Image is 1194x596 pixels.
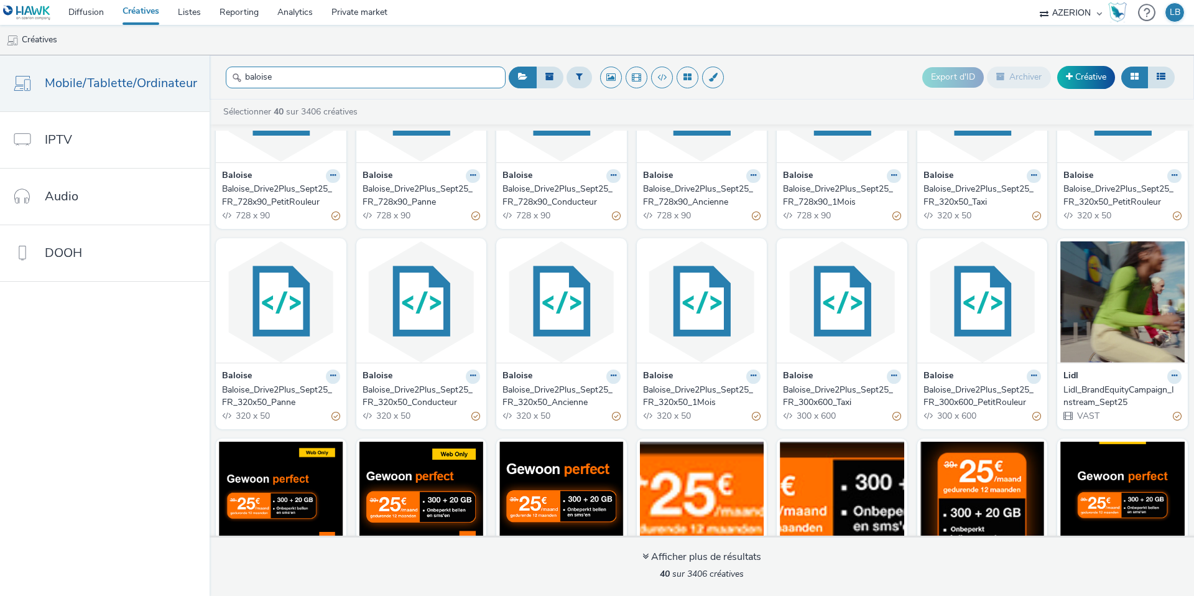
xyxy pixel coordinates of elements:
[1063,183,1177,208] div: Baloise_Drive2Plus_Sept25_FR_320x50_PetitRouleur
[643,370,673,384] strong: Baloise
[502,370,532,384] strong: Baloise
[363,384,481,409] a: Baloise_Drive2Plus_Sept25_FR_320x50_Conducteur
[502,384,616,409] div: Baloise_Drive2Plus_Sept25_FR_320x50_Ancienne
[45,187,78,205] span: Audio
[45,74,197,92] span: Mobile/Tablette/Ordinateur
[780,241,904,363] img: Baloise_Drive2Plus_Sept25_FR_300x600_Taxi visual
[612,210,621,223] div: Partiellement valide
[274,106,284,118] strong: 40
[660,568,744,580] span: sur 3406 créatives
[515,210,550,221] span: 728 x 90
[1063,384,1177,409] div: Lidl_BrandEquityCampaign_Instream_Sept25
[936,210,971,221] span: 320 x 50
[1060,442,1185,563] img: ORAN2546_EXCLU_WEB_BANNER_UPDATE-03_1080x1920_NL.jpg visual
[1173,410,1182,423] div: Partiellement valide
[923,370,953,384] strong: Baloise
[1121,67,1148,88] button: Grille
[331,210,340,223] div: Partiellement valide
[752,210,761,223] div: Partiellement valide
[1057,66,1115,88] a: Créative
[612,410,621,423] div: Partiellement valide
[643,384,756,409] div: Baloise_Drive2Plus_Sept25_FR_320x50_1Mois
[1108,2,1127,22] img: Hawk Academy
[359,442,484,563] img: ORAN2546_EXCLU_WEB_BANNER_UPDATE-03_300x300_NL.jpg visual
[655,410,691,422] span: 320 x 50
[783,384,901,409] a: Baloise_Drive2Plus_Sept25_FR_300x600_Taxi
[1147,67,1175,88] button: Liste
[643,183,756,208] div: Baloise_Drive2Plus_Sept25_FR_728x90_Ancienne
[219,442,343,563] img: ORAN2546_EXCLU_WEB_BANNER_UPDATE-03_1080x1080_NL.jpg visual
[1063,169,1093,184] strong: Baloise
[471,210,480,223] div: Partiellement valide
[920,241,1045,363] img: Baloise_Drive2Plus_Sept25_FR_300x600_PetitRouleur visual
[222,106,363,118] a: Sélectionner sur 3406 créatives
[6,34,19,47] img: mobile
[640,241,764,363] img: Baloise_Drive2Plus_Sept25_FR_320x50_1Mois visual
[502,183,621,208] a: Baloise_Drive2Plus_Sept25_FR_728x90_Conducteur
[499,241,624,363] img: Baloise_Drive2Plus_Sept25_FR_320x50_Ancienne visual
[795,410,836,422] span: 300 x 600
[222,370,252,384] strong: Baloise
[331,410,340,423] div: Partiellement valide
[783,169,813,184] strong: Baloise
[502,384,621,409] a: Baloise_Drive2Plus_Sept25_FR_320x50_Ancienne
[922,67,984,87] button: Export d'ID
[375,210,410,221] span: 728 x 90
[923,169,953,184] strong: Baloise
[892,210,901,223] div: Partiellement valide
[923,384,1037,409] div: Baloise_Drive2Plus_Sept25_FR_300x600_PetitRouleur
[920,442,1045,563] img: ORAN2546_EXCLU_WEB_BANNER_UPDATE-03_160x600_NL.jpg visual
[1063,183,1182,208] a: Baloise_Drive2Plus_Sept25_FR_320x50_PetitRouleur
[643,183,761,208] a: Baloise_Drive2Plus_Sept25_FR_728x90_Ancienne
[923,183,1037,208] div: Baloise_Drive2Plus_Sept25_FR_320x50_Taxi
[780,442,904,563] img: ORAN2546_EXCLU_WEB_BANNER_UPDATE-03_728x90_NL.jpg visual
[222,384,335,409] div: Baloise_Drive2Plus_Sept25_FR_320x50_Panne
[1063,384,1182,409] a: Lidl_BrandEquityCampaign_Instream_Sept25
[502,169,532,184] strong: Baloise
[1076,410,1099,422] span: VAST
[783,384,896,409] div: Baloise_Drive2Plus_Sept25_FR_300x600_Taxi
[640,442,764,563] img: ORAN2546_EXCLU_WEB_BANNER_UPDATE-03_320x50_NL.jpg visual
[1063,370,1078,384] strong: Lidl
[642,550,761,564] div: Afficher plus de résultats
[219,241,343,363] img: Baloise_Drive2Plus_Sept25_FR_320x50_Panne visual
[234,210,270,221] span: 728 x 90
[363,370,392,384] strong: Baloise
[987,67,1051,88] button: Archiver
[45,244,82,262] span: DOOH
[923,384,1042,409] a: Baloise_Drive2Plus_Sept25_FR_300x600_PetitRouleur
[499,442,624,563] img: ORAN2546_EXCLU_WEB_BANNER_UPDATE-03_320x480_NL.jpg visual
[892,410,901,423] div: Partiellement valide
[643,169,673,184] strong: Baloise
[222,169,252,184] strong: Baloise
[1108,2,1132,22] a: Hawk Academy
[752,410,761,423] div: Partiellement valide
[643,384,761,409] a: Baloise_Drive2Plus_Sept25_FR_320x50_1Mois
[502,183,616,208] div: Baloise_Drive2Plus_Sept25_FR_728x90_Conducteur
[363,183,481,208] a: Baloise_Drive2Plus_Sept25_FR_728x90_Panne
[1032,410,1041,423] div: Partiellement valide
[363,384,476,409] div: Baloise_Drive2Plus_Sept25_FR_320x50_Conducteur
[783,370,813,384] strong: Baloise
[783,183,896,208] div: Baloise_Drive2Plus_Sept25_FR_728x90_1Mois
[1170,3,1180,22] div: LB
[660,568,670,580] strong: 40
[226,67,506,88] input: Rechercher...
[655,210,691,221] span: 728 x 90
[936,410,976,422] span: 300 x 600
[3,5,51,21] img: undefined Logo
[222,183,335,208] div: Baloise_Drive2Plus_Sept25_FR_728x90_PetitRouleur
[471,410,480,423] div: Partiellement valide
[363,183,476,208] div: Baloise_Drive2Plus_Sept25_FR_728x90_Panne
[359,241,484,363] img: Baloise_Drive2Plus_Sept25_FR_320x50_Conducteur visual
[45,131,72,149] span: IPTV
[923,183,1042,208] a: Baloise_Drive2Plus_Sept25_FR_320x50_Taxi
[1076,210,1111,221] span: 320 x 50
[1173,210,1182,223] div: Partiellement valide
[795,210,831,221] span: 728 x 90
[1032,210,1041,223] div: Partiellement valide
[222,183,340,208] a: Baloise_Drive2Plus_Sept25_FR_728x90_PetitRouleur
[375,410,410,422] span: 320 x 50
[783,183,901,208] a: Baloise_Drive2Plus_Sept25_FR_728x90_1Mois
